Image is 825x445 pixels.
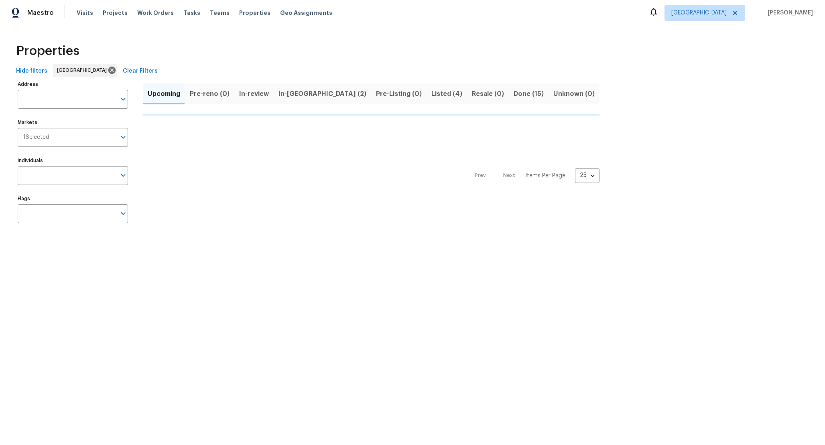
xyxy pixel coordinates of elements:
span: Teams [210,9,230,17]
label: Flags [18,196,128,201]
label: Individuals [18,158,128,163]
span: Listed (4) [431,88,462,100]
span: Geo Assignments [280,9,332,17]
span: In-[GEOGRAPHIC_DATA] (2) [278,88,366,100]
span: Done (15) [514,88,544,100]
span: [PERSON_NAME] [764,9,813,17]
div: 25 [575,165,599,186]
span: Resale (0) [472,88,504,100]
div: [GEOGRAPHIC_DATA] [53,64,117,77]
p: Items Per Page [525,172,565,180]
label: Markets [18,120,128,125]
span: Maestro [27,9,54,17]
nav: Pagination Navigation [467,120,599,231]
span: Pre-Listing (0) [376,88,422,100]
span: [GEOGRAPHIC_DATA] [671,9,727,17]
button: Clear Filters [120,64,161,79]
label: Address [18,82,128,87]
span: Hide filters [16,66,47,76]
span: Properties [16,47,79,55]
button: Hide filters [13,64,51,79]
button: Open [118,208,129,219]
span: Visits [77,9,93,17]
span: Tasks [183,10,200,16]
span: Upcoming [148,88,180,100]
button: Open [118,132,129,143]
button: Open [118,93,129,105]
span: Properties [239,9,270,17]
span: Projects [103,9,128,17]
span: Clear Filters [123,66,158,76]
span: Unknown (0) [553,88,595,100]
button: Open [118,170,129,181]
span: In-review [239,88,269,100]
span: Work Orders [137,9,174,17]
span: [GEOGRAPHIC_DATA] [57,66,110,74]
span: Pre-reno (0) [190,88,230,100]
span: 1 Selected [23,134,49,141]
